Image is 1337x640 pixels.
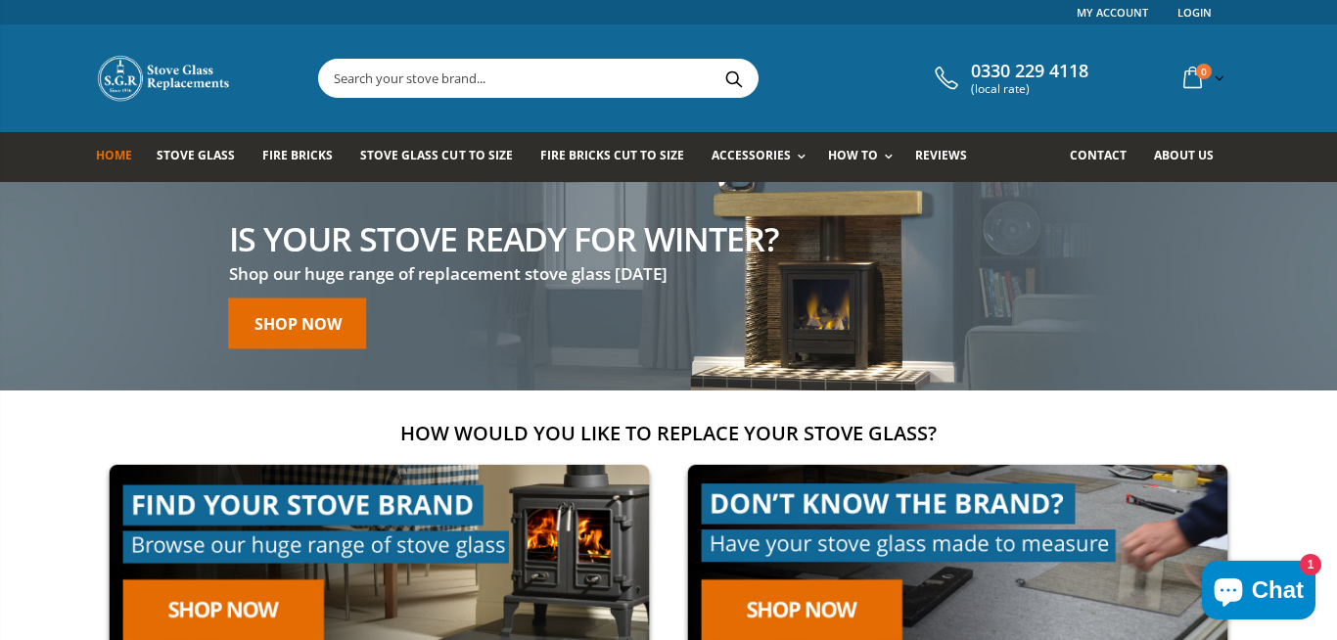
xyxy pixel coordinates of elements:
[1176,59,1228,97] a: 0
[971,61,1088,82] span: 0330 229 4118
[229,262,778,285] h3: Shop our huge range of replacement stove glass [DATE]
[1196,561,1321,624] inbox-online-store-chat: Shopify online store chat
[1070,147,1127,163] span: Contact
[319,60,977,97] input: Search your stove brand...
[712,132,815,182] a: Accessories
[540,147,684,163] span: Fire Bricks Cut To Size
[915,147,967,163] span: Reviews
[96,147,132,163] span: Home
[1196,64,1212,79] span: 0
[262,147,333,163] span: Fire Bricks
[360,132,527,182] a: Stove Glass Cut To Size
[229,297,367,348] a: Shop now
[229,221,778,254] h2: Is your stove ready for winter?
[96,420,1241,446] h2: How would you like to replace your stove glass?
[96,132,147,182] a: Home
[157,132,250,182] a: Stove Glass
[915,132,982,182] a: Reviews
[930,61,1088,96] a: 0330 229 4118 (local rate)
[540,132,699,182] a: Fire Bricks Cut To Size
[96,54,233,103] img: Stove Glass Replacement
[1154,132,1228,182] a: About us
[828,147,878,163] span: How To
[1070,132,1141,182] a: Contact
[157,147,235,163] span: Stove Glass
[262,132,347,182] a: Fire Bricks
[712,147,791,163] span: Accessories
[360,147,512,163] span: Stove Glass Cut To Size
[712,60,756,97] button: Search
[1154,147,1214,163] span: About us
[971,82,1088,96] span: (local rate)
[828,132,902,182] a: How To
